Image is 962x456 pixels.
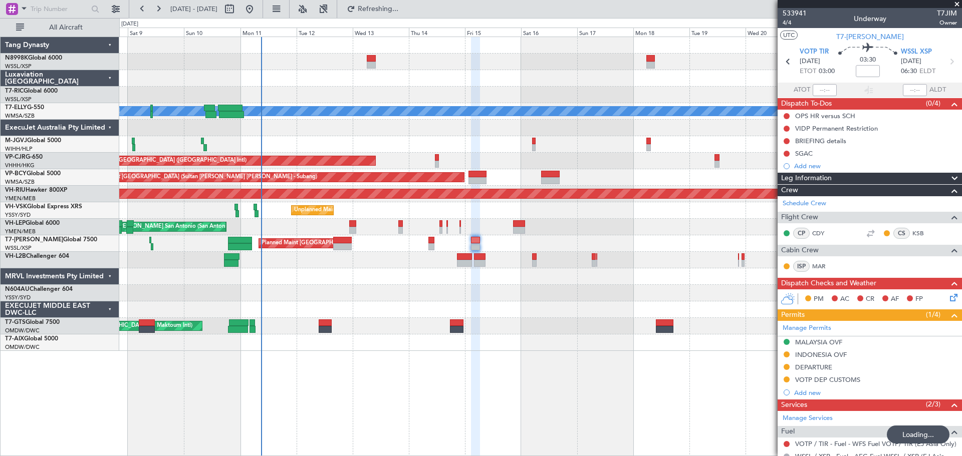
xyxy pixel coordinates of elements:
[926,98,940,109] span: (0/4)
[794,388,957,397] div: Add new
[919,67,935,77] span: ELDT
[5,162,35,169] a: VHHH/HKG
[891,294,899,304] span: AF
[5,187,26,193] span: VH-RIU
[5,204,27,210] span: VH-VSK
[121,20,138,29] div: [DATE]
[5,138,61,144] a: M-JGVJGlobal 5000
[5,145,33,153] a: WIHH/HLP
[342,1,402,17] button: Refreshing...
[781,309,805,321] span: Permits
[5,343,40,351] a: OMDW/DWC
[901,47,932,57] span: WSSL XSP
[5,105,44,111] a: T7-ELLYG-550
[795,363,832,371] div: DEPARTURE
[5,211,31,219] a: YSSY/SYD
[128,28,184,37] div: Sat 9
[5,154,43,160] a: VP-CJRG-650
[781,245,819,256] span: Cabin Crew
[184,28,240,37] div: Sun 10
[409,28,465,37] div: Thu 14
[31,2,88,17] input: Trip Number
[5,187,67,193] a: VH-RIUHawker 800XP
[577,28,633,37] div: Sun 17
[5,154,26,160] span: VP-CJR
[795,149,813,158] div: SGAC
[781,185,798,196] span: Crew
[795,375,860,384] div: VOTP DEP CUSTOMS
[5,237,97,243] a: T7-[PERSON_NAME]Global 7500
[5,237,63,243] span: T7-[PERSON_NAME]
[5,178,35,186] a: WMSA/SZB
[836,32,904,42] span: T7-[PERSON_NAME]
[357,6,399,13] span: Refreshing...
[521,28,577,37] div: Sat 16
[781,278,876,289] span: Dispatch Checks and Weather
[5,55,62,61] a: N8998KGlobal 6000
[937,19,957,27] span: Owner
[26,24,106,31] span: All Aircraft
[118,219,241,234] div: [PERSON_NAME] San Antonio (San Antonio Intl)
[813,84,837,96] input: --:--
[795,439,956,448] a: VOTP / TIR - Fuel - WFS Fuel VOTP/ TIR (EJ Asia Only)
[783,19,807,27] span: 4/4
[800,57,820,67] span: [DATE]
[800,47,829,57] span: VOTP TIR
[840,294,849,304] span: AC
[854,14,886,24] div: Underway
[783,413,833,423] a: Manage Services
[5,138,27,144] span: M-JGVJ
[926,309,940,320] span: (1/4)
[353,28,409,37] div: Wed 13
[5,88,24,94] span: T7-RIC
[84,170,317,185] div: Planned Maint [GEOGRAPHIC_DATA] (Sultan [PERSON_NAME] [PERSON_NAME] - Subang)
[901,67,917,77] span: 06:30
[926,399,940,409] span: (2/3)
[5,112,35,120] a: WMSA/SZB
[795,112,855,120] div: OPS HR versus SCH
[915,294,923,304] span: FP
[5,88,58,94] a: T7-RICGlobal 6000
[5,336,24,342] span: T7-AIX
[5,319,60,325] a: T7-GTSGlobal 7500
[241,28,297,37] div: Mon 11
[860,55,876,65] span: 03:30
[781,399,807,411] span: Services
[819,67,835,77] span: 03:00
[812,229,835,238] a: CDY
[780,31,798,40] button: UTC
[5,228,36,235] a: YMEN/MEB
[5,244,32,252] a: WSSL/XSP
[781,173,832,184] span: Leg Information
[793,261,810,272] div: ISP
[783,8,807,19] span: 533941
[794,85,810,95] span: ATOT
[893,228,910,239] div: CS
[794,162,957,170] div: Add new
[5,63,32,70] a: WSSL/XSP
[11,20,109,36] button: All Aircraft
[79,153,247,168] div: Planned Maint [GEOGRAPHIC_DATA] ([GEOGRAPHIC_DATA] Intl)
[5,286,30,292] span: N604AU
[746,28,802,37] div: Wed 20
[5,171,27,177] span: VP-BCY
[297,28,353,37] div: Tue 12
[465,28,521,37] div: Fri 15
[795,338,842,346] div: MALAYSIA OVF
[795,137,846,145] div: BRIEFING details
[5,253,26,259] span: VH-L2B
[689,28,746,37] div: Tue 19
[5,220,60,226] a: VH-LEPGlobal 6000
[800,67,816,77] span: ETOT
[795,124,878,133] div: VIDP Permanent Restriction
[5,220,26,226] span: VH-LEP
[5,105,27,111] span: T7-ELLY
[5,55,28,61] span: N8998K
[812,262,835,271] a: MAR
[5,195,36,202] a: YMEN/MEB
[781,212,818,223] span: Flight Crew
[5,336,58,342] a: T7-AIXGlobal 5000
[814,294,824,304] span: PM
[781,426,795,437] span: Fuel
[294,203,417,218] div: Unplanned Maint Sydney ([PERSON_NAME] Intl)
